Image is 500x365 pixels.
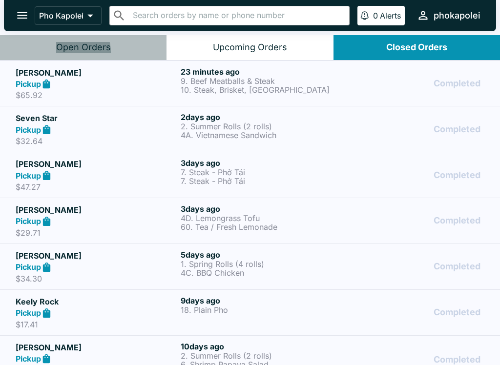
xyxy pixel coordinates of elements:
[386,42,447,53] div: Closed Orders
[16,204,177,216] h5: [PERSON_NAME]
[16,216,41,226] strong: Pickup
[181,168,342,177] p: 7. Steak - Phở Tái
[16,79,41,89] strong: Pickup
[373,11,378,20] p: 0
[434,10,480,21] div: phokapolei
[16,125,41,135] strong: Pickup
[380,11,401,20] p: Alerts
[16,342,177,353] h5: [PERSON_NAME]
[181,342,224,351] span: 10 days ago
[16,320,177,329] p: $17.41
[16,354,41,364] strong: Pickup
[39,11,83,20] p: Pho Kapolei
[10,3,35,28] button: open drawer
[181,296,220,305] span: 9 days ago
[16,308,41,318] strong: Pickup
[413,5,484,26] button: phokapolei
[16,182,177,192] p: $47.27
[181,177,342,185] p: 7. Steak - Phở Tái
[16,90,177,100] p: $65.92
[16,171,41,181] strong: Pickup
[181,214,342,223] p: 4D. Lemongrass Tofu
[130,9,345,22] input: Search orders by name or phone number
[213,42,287,53] div: Upcoming Orders
[181,305,342,314] p: 18. Plain Pho
[16,67,177,79] h5: [PERSON_NAME]
[181,260,342,268] p: 1. Spring Rolls (4 rolls)
[181,351,342,360] p: 2. Summer Rolls (2 rolls)
[16,158,177,170] h5: [PERSON_NAME]
[56,42,111,53] div: Open Orders
[181,67,342,77] h6: 23 minutes ago
[181,268,342,277] p: 4C. BBQ Chicken
[16,136,177,146] p: $32.64
[181,122,342,131] p: 2. Summer Rolls (2 rolls)
[181,204,220,214] span: 3 days ago
[181,85,342,94] p: 10. Steak, Brisket, [GEOGRAPHIC_DATA]
[181,223,342,231] p: 60. Tea / Fresh Lemonade
[181,112,220,122] span: 2 days ago
[181,131,342,140] p: 4A. Vietnamese Sandwich
[16,262,41,272] strong: Pickup
[16,296,177,307] h5: Keely Rock
[16,250,177,262] h5: [PERSON_NAME]
[35,6,102,25] button: Pho Kapolei
[181,158,220,168] span: 3 days ago
[181,250,220,260] span: 5 days ago
[16,228,177,238] p: $29.71
[181,77,342,85] p: 9. Beef Meatballs & Steak
[16,112,177,124] h5: Seven Star
[16,274,177,284] p: $34.30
